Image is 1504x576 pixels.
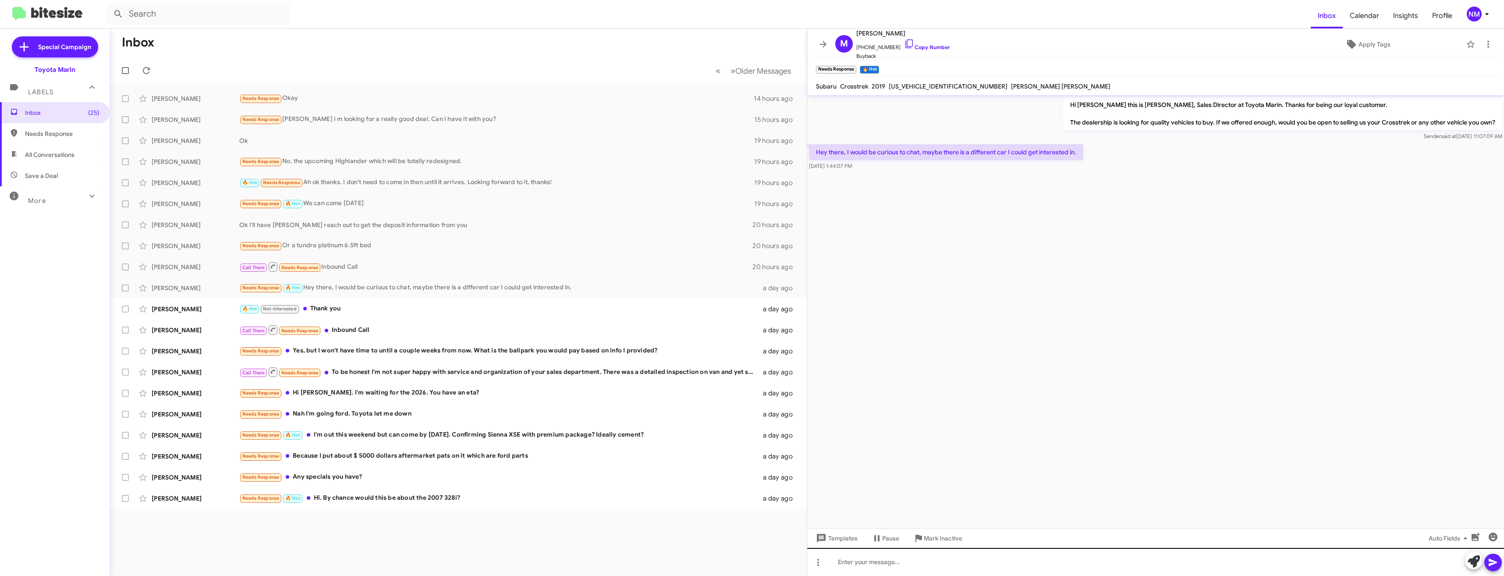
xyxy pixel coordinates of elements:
[242,285,280,291] span: Needs Response
[1422,530,1478,546] button: Auto Fields
[242,453,280,459] span: Needs Response
[263,180,300,185] span: Needs Response
[1386,3,1425,28] span: Insights
[758,305,800,313] div: a day ago
[285,285,300,291] span: 🔥 Hot
[239,472,758,482] div: Any specials you have?
[242,390,280,396] span: Needs Response
[1273,36,1462,52] button: Apply Tags
[809,144,1083,160] p: Hey there, I would be curious to chat, maybe there is a different car I could get interested in.
[758,368,800,377] div: a day ago
[152,284,239,292] div: [PERSON_NAME]
[285,201,300,206] span: 🔥 Hot
[758,347,800,356] div: a day ago
[35,65,75,74] div: Toyota Marin
[152,410,239,419] div: [PERSON_NAME]
[152,157,239,166] div: [PERSON_NAME]
[239,283,758,293] div: Hey there, I would be curious to chat, maybe there is a different car I could get interested in.
[25,108,99,117] span: Inbox
[239,430,758,440] div: I'm out this weekend but can come by [DATE]. Confirming Sienna XSE with premium package? Ideally ...
[752,263,800,271] div: 20 hours ago
[1343,3,1386,28] a: Calendar
[1063,97,1502,130] p: Hi [PERSON_NAME] this is [PERSON_NAME], Sales Director at Toyota Marin. Thanks for being our loya...
[152,115,239,124] div: [PERSON_NAME]
[242,348,280,354] span: Needs Response
[25,171,58,180] span: Save a Deal
[239,156,754,167] div: No, the upcoming Highlander which will be totally redesigned.
[758,389,800,398] div: a day ago
[1429,530,1471,546] span: Auto Fields
[904,44,950,50] a: Copy Number
[754,199,800,208] div: 19 hours ago
[239,136,754,145] div: Ok
[856,28,950,39] span: [PERSON_NAME]
[28,197,46,205] span: More
[263,306,297,312] span: Not-Interested
[1359,36,1390,52] span: Apply Tags
[725,62,796,80] button: Next
[754,94,800,103] div: 14 hours ago
[1424,133,1502,139] span: Sender [DATE] 11:07:09 AM
[239,261,752,272] div: Inbound Call
[152,431,239,440] div: [PERSON_NAME]
[752,242,800,250] div: 20 hours ago
[152,136,239,145] div: [PERSON_NAME]
[152,389,239,398] div: [PERSON_NAME]
[152,94,239,103] div: [PERSON_NAME]
[735,66,791,76] span: Older Messages
[152,452,239,461] div: [PERSON_NAME]
[239,366,758,377] div: To be honest I'm not super happy with service and organization of your sales department. There wa...
[856,39,950,52] span: [PHONE_NUMBER]
[239,241,752,251] div: Or a tundra platinum 6.5ft bed
[856,52,950,60] span: Buyback
[889,82,1007,90] span: [US_VEHICLE_IDENTIFICATION_NUMBER]
[807,530,865,546] button: Templates
[758,494,800,503] div: a day ago
[711,62,796,80] nav: Page navigation example
[285,495,300,501] span: 🔥 Hot
[152,347,239,356] div: [PERSON_NAME]
[239,388,758,398] div: Hi [PERSON_NAME]. I'm waiting for the 2026. You have an eta?
[38,43,91,51] span: Special Campaign
[152,199,239,208] div: [PERSON_NAME]
[754,136,800,145] div: 19 hours ago
[758,284,800,292] div: a day ago
[239,114,754,124] div: [PERSON_NAME] I m looking for a really good deal. Can I have it with you?
[906,530,969,546] button: Mark Inactive
[754,157,800,166] div: 19 hours ago
[1467,7,1482,21] div: NM
[1425,3,1459,28] span: Profile
[152,494,239,503] div: [PERSON_NAME]
[882,530,899,546] span: Pause
[239,93,754,103] div: Okay
[285,432,300,438] span: 🔥 Hot
[152,305,239,313] div: [PERSON_NAME]
[281,265,319,270] span: Needs Response
[152,263,239,271] div: [PERSON_NAME]
[758,410,800,419] div: a day ago
[152,326,239,334] div: [PERSON_NAME]
[152,242,239,250] div: [PERSON_NAME]
[239,304,758,314] div: Thank you
[242,474,280,480] span: Needs Response
[25,129,99,138] span: Needs Response
[872,82,885,90] span: 2019
[242,265,265,270] span: Call Them
[239,324,758,335] div: Inbound Call
[239,220,752,229] div: Ok I'll have [PERSON_NAME] reach out to get the deposit information from you
[281,370,319,376] span: Needs Response
[754,115,800,124] div: 15 hours ago
[1459,7,1494,21] button: NM
[242,495,280,501] span: Needs Response
[242,117,280,122] span: Needs Response
[752,220,800,229] div: 20 hours ago
[12,36,98,57] a: Special Campaign
[152,178,239,187] div: [PERSON_NAME]
[816,66,856,74] small: Needs Response
[242,306,257,312] span: 🔥 Hot
[1011,82,1110,90] span: [PERSON_NAME] [PERSON_NAME]
[716,65,720,76] span: «
[865,530,906,546] button: Pause
[242,370,265,376] span: Call Them
[25,150,74,159] span: All Conversations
